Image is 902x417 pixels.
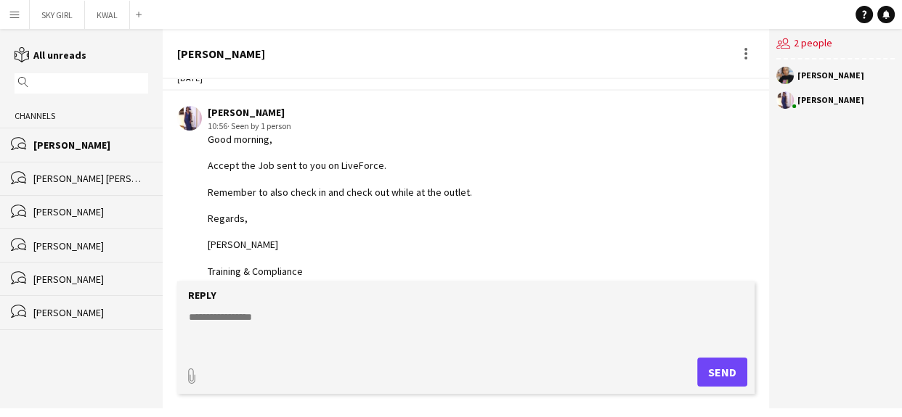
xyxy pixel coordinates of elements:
button: Send [697,358,747,387]
div: [PERSON_NAME] [33,273,148,286]
div: [PERSON_NAME] [33,139,148,152]
div: [PERSON_NAME] [PERSON_NAME] [33,172,148,185]
div: [PERSON_NAME] [33,205,148,218]
div: Good morning, Accept the Job sent to you on LiveForce. Remember to also check in and check out wh... [208,133,472,278]
div: [PERSON_NAME] [33,306,148,319]
div: [PERSON_NAME] [797,71,864,80]
div: 2 people [776,29,895,59]
a: All unreads [15,49,86,62]
button: SKY GIRL [30,1,85,29]
div: [PERSON_NAME] [797,96,864,104]
div: [PERSON_NAME] [33,239,148,252]
div: 10:56 [208,120,472,133]
span: · Seen by 1 person [227,120,291,131]
div: [DATE] [163,66,769,91]
div: [PERSON_NAME] [177,47,265,60]
label: Reply [188,289,216,302]
div: [PERSON_NAME] [208,106,472,119]
button: KWAL [85,1,130,29]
